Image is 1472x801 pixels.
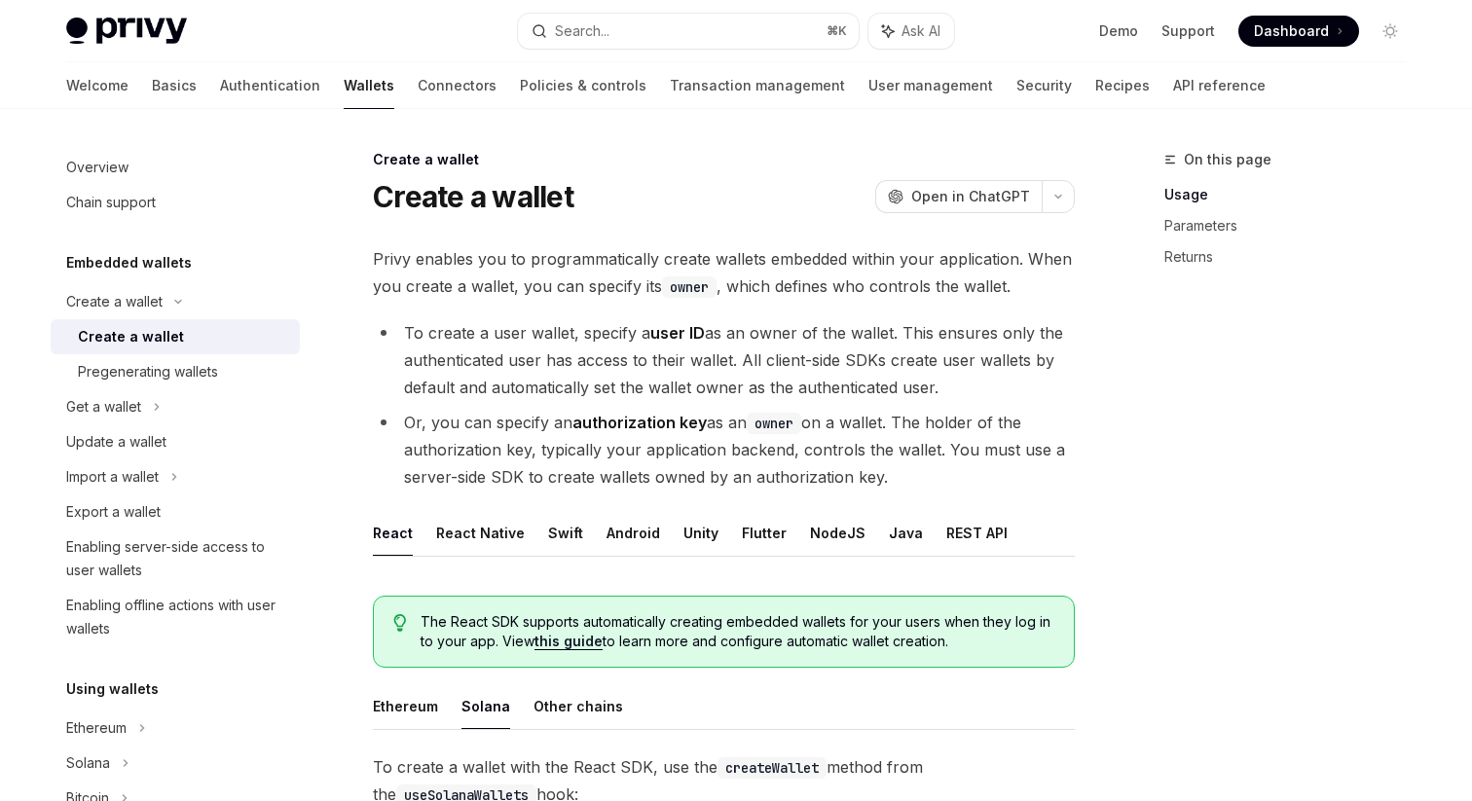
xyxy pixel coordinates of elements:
div: Search... [555,19,609,43]
div: Pregenerating wallets [78,360,218,383]
a: Support [1161,21,1215,41]
button: Android [607,510,660,556]
button: Unity [683,510,718,556]
a: Returns [1164,241,1421,273]
button: Ethereum [373,683,438,729]
span: ⌘ K [827,23,847,39]
li: To create a user wallet, specify a as an owner of the wallet. This ensures only the authenticated... [373,319,1075,401]
span: On this page [1184,148,1271,171]
button: Search...⌘K [518,14,859,49]
div: Solana [66,751,110,775]
a: Dashboard [1238,16,1359,47]
a: Export a wallet [51,494,300,529]
h1: Create a wallet [373,179,573,214]
code: owner [747,413,801,434]
a: Recipes [1095,62,1150,109]
button: React Native [436,510,525,556]
a: Create a wallet [51,319,300,354]
h5: Using wallets [66,677,159,701]
button: REST API [946,510,1008,556]
a: Transaction management [670,62,845,109]
button: Open in ChatGPT [875,180,1042,213]
div: Enabling offline actions with user wallets [66,594,288,640]
svg: Tip [393,614,407,632]
a: Enabling offline actions with user wallets [51,588,300,646]
img: light logo [66,18,187,45]
div: Import a wallet [66,465,159,489]
div: Create a wallet [78,325,184,348]
button: Flutter [742,510,787,556]
a: Usage [1164,179,1421,210]
div: Enabling server-side access to user wallets [66,535,288,582]
li: Or, you can specify an as an on a wallet. The holder of the authorization key, typically your app... [373,409,1075,491]
div: Create a wallet [373,150,1075,169]
div: Create a wallet [66,290,163,313]
button: Java [889,510,923,556]
code: owner [662,276,717,298]
div: Chain support [66,191,156,214]
a: Chain support [51,185,300,220]
strong: user ID [650,323,705,343]
a: Welcome [66,62,129,109]
div: Update a wallet [66,430,166,454]
span: Open in ChatGPT [911,187,1030,206]
a: Policies & controls [520,62,646,109]
a: Basics [152,62,197,109]
a: Enabling server-side access to user wallets [51,529,300,588]
div: Overview [66,156,129,179]
span: Ask AI [902,21,940,41]
button: NodeJS [810,510,865,556]
div: Export a wallet [66,500,161,524]
a: Demo [1099,21,1138,41]
span: Dashboard [1254,21,1329,41]
a: API reference [1173,62,1266,109]
code: createWallet [718,757,827,779]
div: Ethereum [66,716,127,740]
button: React [373,510,413,556]
a: Pregenerating wallets [51,354,300,389]
h5: Embedded wallets [66,251,192,274]
button: Solana [461,683,510,729]
a: Update a wallet [51,424,300,459]
button: Toggle dark mode [1375,16,1406,47]
a: Wallets [344,62,394,109]
button: Other chains [534,683,623,729]
button: Ask AI [868,14,954,49]
a: Parameters [1164,210,1421,241]
a: Security [1016,62,1072,109]
a: this guide [534,633,603,650]
a: User management [868,62,993,109]
a: Connectors [418,62,497,109]
span: Privy enables you to programmatically create wallets embedded within your application. When you c... [373,245,1075,300]
strong: authorization key [572,413,707,432]
button: Swift [548,510,583,556]
div: Get a wallet [66,395,141,419]
a: Authentication [220,62,320,109]
a: Overview [51,150,300,185]
span: The React SDK supports automatically creating embedded wallets for your users when they log in to... [421,612,1054,651]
